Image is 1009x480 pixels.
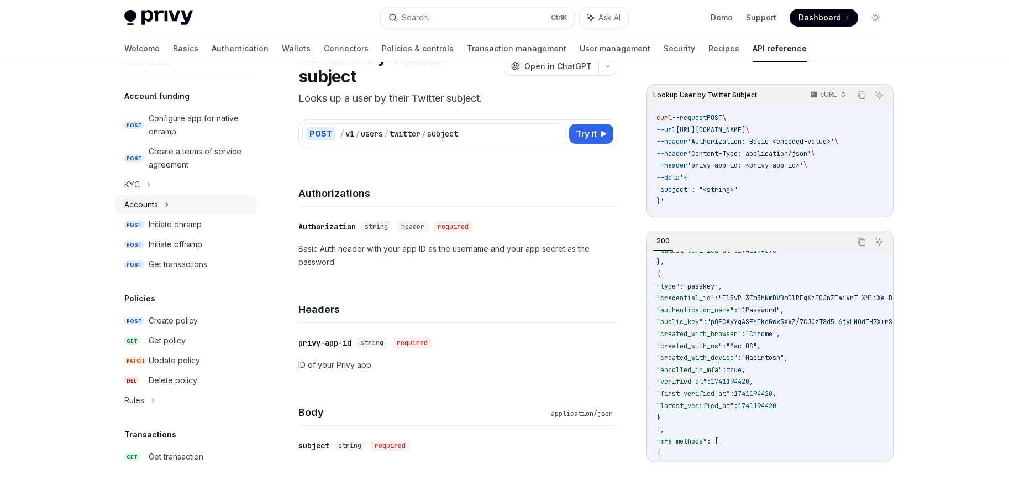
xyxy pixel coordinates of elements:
span: curl [656,113,672,122]
span: POST [124,241,144,249]
span: \ [811,149,815,158]
button: Try it [569,124,613,144]
span: "first_verified_at" [656,389,730,398]
span: "passkey" [684,282,718,291]
span: , [784,353,788,362]
span: POST [707,113,722,122]
p: Basic Auth header with your app ID as the username and your app secret as the password. [298,242,617,269]
a: GETGet transaction [115,447,257,467]
div: Rules [124,394,144,407]
h1: Get user by Twitter subject [298,46,500,86]
a: DELDelete policy [115,371,257,390]
button: Search...CtrlK [381,8,574,28]
span: 1741194370 [738,246,776,255]
span: PATCH [124,357,146,365]
span: : [714,294,718,302]
span: , [749,377,753,386]
a: POSTGet transactions [115,254,257,274]
span: "authenticator_name" [656,306,734,315]
div: required [370,440,410,451]
span: '{ [680,173,687,182]
button: Ask AI [580,8,628,28]
span: 1741194420 [738,401,776,410]
span: "mfa_methods" [656,437,707,446]
a: POSTInitiate onramp [115,215,257,234]
div: v1 [345,128,354,139]
span: --header [656,149,687,158]
span: : [734,401,738,410]
span: "subject": "<string>" [656,185,738,194]
div: Create policy [149,314,198,327]
span: "Chrome" [745,330,776,338]
div: Get policy [149,334,186,347]
div: / [384,128,388,139]
div: users [361,128,383,139]
a: POSTConfigure app for native onramp [115,108,257,142]
div: required [392,337,432,348]
div: Search... [402,11,433,24]
div: Get transaction [149,450,203,463]
span: ], [656,425,664,434]
span: Ask AI [598,12,621,23]
div: / [422,128,426,139]
a: Authentication [212,35,269,62]
span: POST [124,260,144,269]
a: POSTCreate a terms of service agreement [115,142,257,175]
div: twitter [390,128,421,139]
a: User management [580,35,650,62]
span: "credential_id" [656,294,714,302]
span: Dashboard [798,12,841,23]
span: "Mac OS" [726,342,757,351]
span: \ [834,137,838,146]
a: Demo [711,12,733,23]
span: string [338,441,361,450]
span: --data [656,173,680,182]
div: privy-app-id [298,337,351,348]
a: Basics [173,35,198,62]
div: 200 [653,234,673,248]
a: Support [746,12,776,23]
span: : [703,317,707,326]
div: Create a terms of service agreement [149,145,250,171]
span: : [730,389,734,398]
div: / [340,128,344,139]
span: : [ [707,437,718,446]
span: { [656,270,660,279]
span: DEL [124,377,139,385]
span: }' [656,197,664,206]
a: API reference [753,35,807,62]
a: GETGet policy [115,331,257,351]
span: "latest_verified_at" [656,401,734,410]
span: { [656,449,660,458]
span: GET [124,453,140,461]
a: Transaction management [467,35,566,62]
a: PATCHUpdate policy [115,351,257,371]
span: "verified_at" [656,377,707,386]
h5: Account funding [124,90,190,103]
span: POST [124,317,144,325]
span: 'Authorization: Basic <encoded-value>' [687,137,834,146]
h4: Authorizations [298,186,617,201]
span: POST [124,221,144,229]
div: required [433,221,473,232]
span: header [401,222,424,231]
button: Ask AI [872,234,886,249]
span: string [360,338,383,347]
span: "created_with_os" [656,342,722,351]
span: "Il5vP-3Tm3hNmDVBmDlREgXzIOJnZEaiVnT-XMliXe-BufP9GL1-d3qhozk9IkZwQ_" [718,294,981,302]
button: Copy the contents from the code block [854,88,869,102]
a: Connectors [324,35,369,62]
div: Accounts [124,198,158,211]
span: "enrolled_in_mfa" [656,366,722,374]
p: ID of your Privy app. [298,358,617,372]
span: "type" [656,282,680,291]
div: application/json [546,408,617,419]
a: POSTCreate policy [115,311,257,331]
span: Lookup User by Twitter Subject [653,91,757,100]
span: [URL][DOMAIN_NAME] [676,126,745,134]
span: }, [656,258,664,267]
a: Dashboard [790,9,858,27]
button: Ask AI [872,88,886,102]
div: subject [298,440,329,451]
a: Welcome [124,35,160,62]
